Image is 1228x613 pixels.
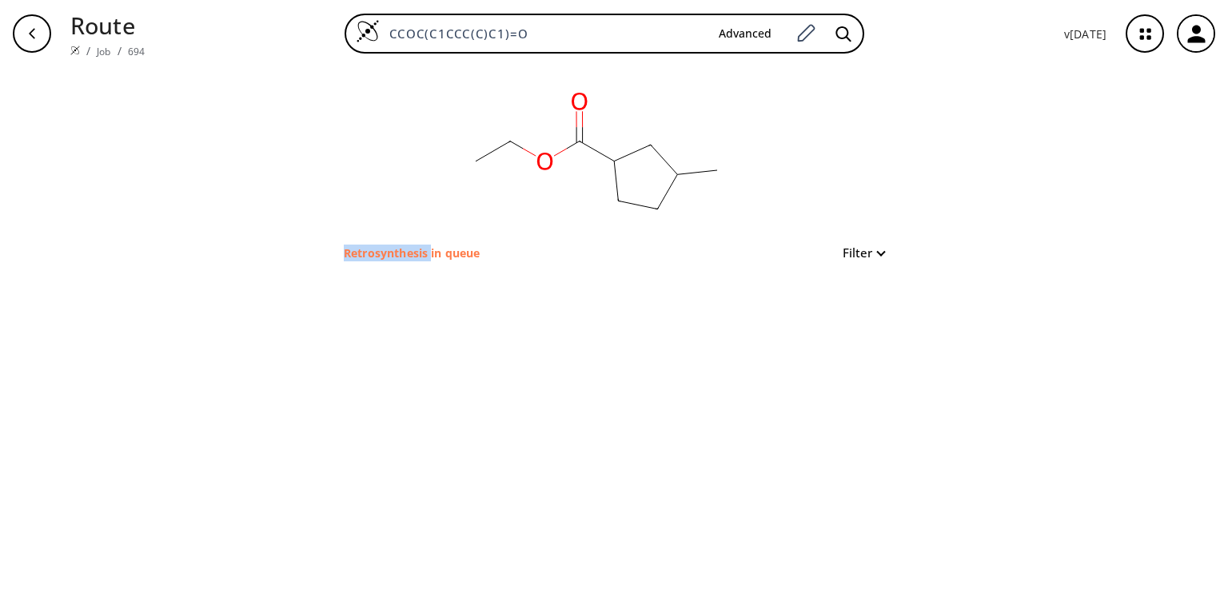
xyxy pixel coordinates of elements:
[356,19,380,43] img: Logo Spaya
[1064,26,1106,42] p: v [DATE]
[118,42,122,59] li: /
[437,67,756,243] svg: CCOC(C1CCC(C)C1)=O
[97,45,110,58] a: Job
[70,46,80,55] img: Spaya logo
[380,26,706,42] input: Enter SMILES
[128,45,145,58] a: 694
[70,8,145,42] p: Route
[833,247,884,259] button: Filter
[706,19,784,49] button: Advanced
[344,245,480,261] p: Retrosynthesis in queue
[86,42,90,59] li: /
